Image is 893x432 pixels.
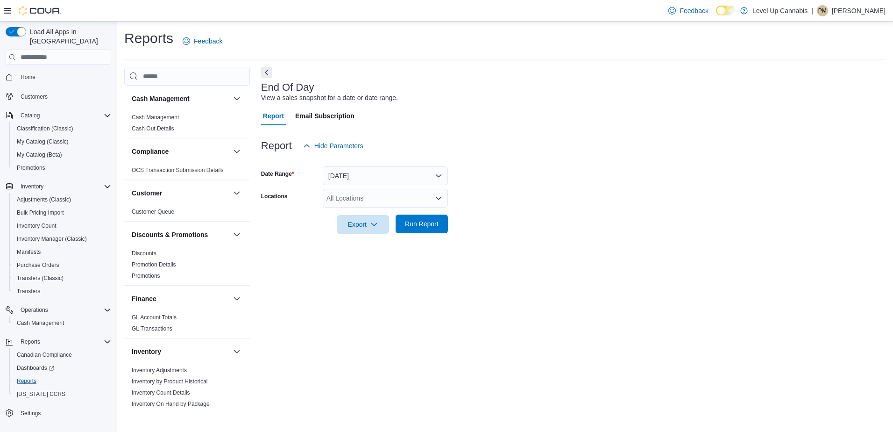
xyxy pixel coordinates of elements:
[261,67,272,78] button: Next
[132,347,229,356] button: Inventory
[124,312,250,338] div: Finance
[17,125,73,132] span: Classification (Classic)
[13,259,63,271] a: Purchase Orders
[17,261,59,269] span: Purchase Orders
[435,194,442,202] button: Open list of options
[9,245,115,259] button: Manifests
[231,93,242,104] button: Cash Management
[2,180,115,193] button: Inventory
[132,114,179,121] a: Cash Management
[9,317,115,330] button: Cash Management
[13,362,111,374] span: Dashboards
[13,349,76,360] a: Canadian Compliance
[132,400,210,408] span: Inventory On Hand by Package
[2,89,115,103] button: Customers
[9,219,115,232] button: Inventory Count
[13,136,72,147] a: My Catalog (Classic)
[132,166,224,174] span: OCS Transaction Submission Details
[132,378,208,385] span: Inventory by Product Historical
[13,233,91,245] a: Inventory Manager (Classic)
[17,91,51,102] a: Customers
[13,246,111,258] span: Manifests
[26,27,111,46] span: Load All Apps in [GEOGRAPHIC_DATA]
[179,32,226,50] a: Feedback
[17,390,65,398] span: [US_STATE] CCRS
[9,161,115,174] button: Promotions
[13,286,44,297] a: Transfers
[13,123,111,134] span: Classification (Classic)
[13,317,111,329] span: Cash Management
[2,303,115,317] button: Operations
[194,36,222,46] span: Feedback
[261,193,288,200] label: Locations
[132,367,187,374] span: Inventory Adjustments
[132,367,187,374] a: Inventory Adjustments
[17,248,41,256] span: Manifests
[817,5,828,16] div: Patrick McGinley
[716,6,736,15] input: Dark Mode
[132,230,229,239] button: Discounts & Promotions
[13,317,68,329] a: Cash Management
[13,149,66,160] a: My Catalog (Beta)
[261,140,292,151] h3: Report
[13,149,111,160] span: My Catalog (Beta)
[132,261,176,268] span: Promotion Details
[21,338,40,346] span: Reports
[17,90,111,102] span: Customers
[17,351,72,359] span: Canadian Compliance
[231,346,242,357] button: Inventory
[263,107,284,125] span: Report
[132,147,169,156] h3: Compliance
[13,233,111,245] span: Inventory Manager (Classic)
[132,125,174,132] span: Cash Out Details
[9,122,115,135] button: Classification (Classic)
[132,294,229,303] button: Finance
[17,336,44,347] button: Reports
[13,207,68,218] a: Bulk Pricing Import
[124,206,250,221] div: Customer
[132,389,190,396] a: Inventory Count Details
[13,259,111,271] span: Purchase Orders
[17,181,111,192] span: Inventory
[21,183,43,190] span: Inventory
[716,15,716,16] span: Dark Mode
[21,112,40,119] span: Catalog
[17,222,57,230] span: Inventory Count
[9,388,115,401] button: [US_STATE] CCRS
[132,167,224,173] a: OCS Transaction Submission Details
[396,215,448,233] button: Run Report
[13,273,111,284] span: Transfers (Classic)
[17,110,43,121] button: Catalog
[132,294,156,303] h3: Finance
[13,375,111,387] span: Reports
[17,181,47,192] button: Inventory
[124,112,250,138] div: Cash Management
[13,246,44,258] a: Manifests
[342,215,383,234] span: Export
[9,193,115,206] button: Adjustments (Classic)
[323,166,448,185] button: [DATE]
[13,194,111,205] span: Adjustments (Classic)
[9,272,115,285] button: Transfers (Classic)
[21,410,41,417] span: Settings
[231,187,242,199] button: Customer
[19,6,61,15] img: Cova
[132,188,229,198] button: Customer
[13,220,111,231] span: Inventory Count
[231,146,242,157] button: Compliance
[132,209,174,215] a: Customer Queue
[17,164,45,172] span: Promotions
[21,73,35,81] span: Home
[132,314,177,321] a: GL Account Totals
[124,248,250,285] div: Discounts & Promotions
[811,5,813,16] p: |
[17,110,111,121] span: Catalog
[132,188,162,198] h3: Customer
[13,162,111,173] span: Promotions
[13,123,77,134] a: Classification (Classic)
[13,220,60,231] a: Inventory Count
[405,219,439,229] span: Run Report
